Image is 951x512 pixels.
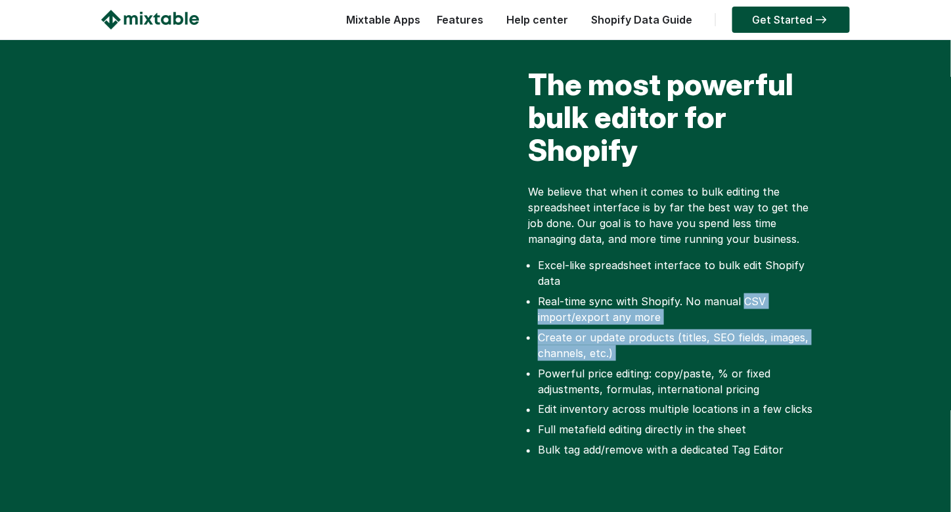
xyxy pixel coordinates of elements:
li: Excel-like spreadsheet interface to bulk edit Shopify data [538,257,824,289]
a: Features [430,13,490,26]
li: Bulk tag add/remove with a dedicated Tag Editor [538,442,824,458]
p: We believe that when it comes to bulk editing the spreadsheet interface is by far the best way to... [528,184,824,247]
img: Mixtable logo [101,10,199,30]
a: Shopify Data Guide [585,13,699,26]
h2: The most powerful bulk editor for Shopify [528,68,824,173]
li: Full metafield editing directly in the sheet [538,422,824,438]
a: Get Started [732,7,850,33]
li: Real-time sync with Shopify. No manual CSV import/export any more [538,293,824,325]
li: Edit inventory across multiple locations in a few clicks [538,402,824,417]
li: Create or update products (titles, SEO fields, images, channels, etc.) [538,330,824,361]
div: Mixtable Apps [340,10,420,36]
img: arrow-right.svg [812,16,830,24]
li: Powerful price editing: copy/paste, % or fixed adjustments, formulas, international pricing [538,366,824,397]
a: Help center [500,13,575,26]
